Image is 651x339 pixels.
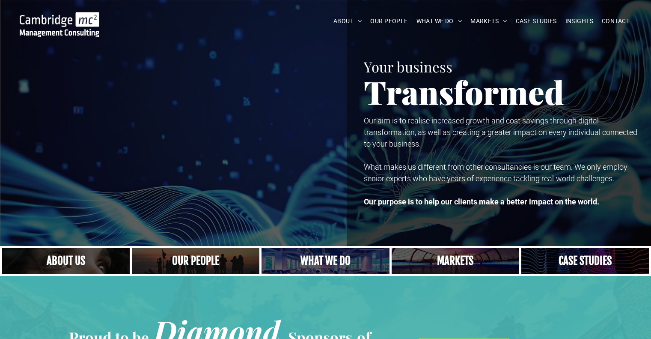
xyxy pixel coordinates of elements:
[561,15,597,28] a: INSIGHTS
[511,15,561,28] a: CASE STUDIES
[262,248,389,274] a: A yoga teacher lifting his whole body off the ground in the peacock pose
[466,15,511,28] a: MARKETS
[364,197,599,206] strong: Our purpose is to help our clients make a better impact on the world.
[2,248,130,274] a: Close up of woman's face, centered on her eyes
[364,162,627,183] span: What makes us different from other consultancies is our team. We only employ senior experts who h...
[521,248,649,274] a: CASE STUDIES | See an Overview of All Our Case Studies | Cambridge Management Consulting
[364,70,564,113] span: Transformed
[20,12,99,37] img: Go to Homepage
[597,15,634,28] a: CONTACT
[392,248,519,274] a: Telecoms | Decades of Experience Across Multiple Industries & Regions
[132,248,259,274] a: A crowd in silhouette at sunset, on a rise or lookout point
[329,15,366,28] a: ABOUT
[364,57,452,76] span: Your business
[412,15,467,28] a: WHAT WE DO
[20,13,99,22] a: Your Business Transformed | Cambridge Management Consulting
[366,15,412,28] a: OUR PEOPLE
[364,116,637,148] span: Our aim is to realise increased growth and cost savings through digital transformation, as well a...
